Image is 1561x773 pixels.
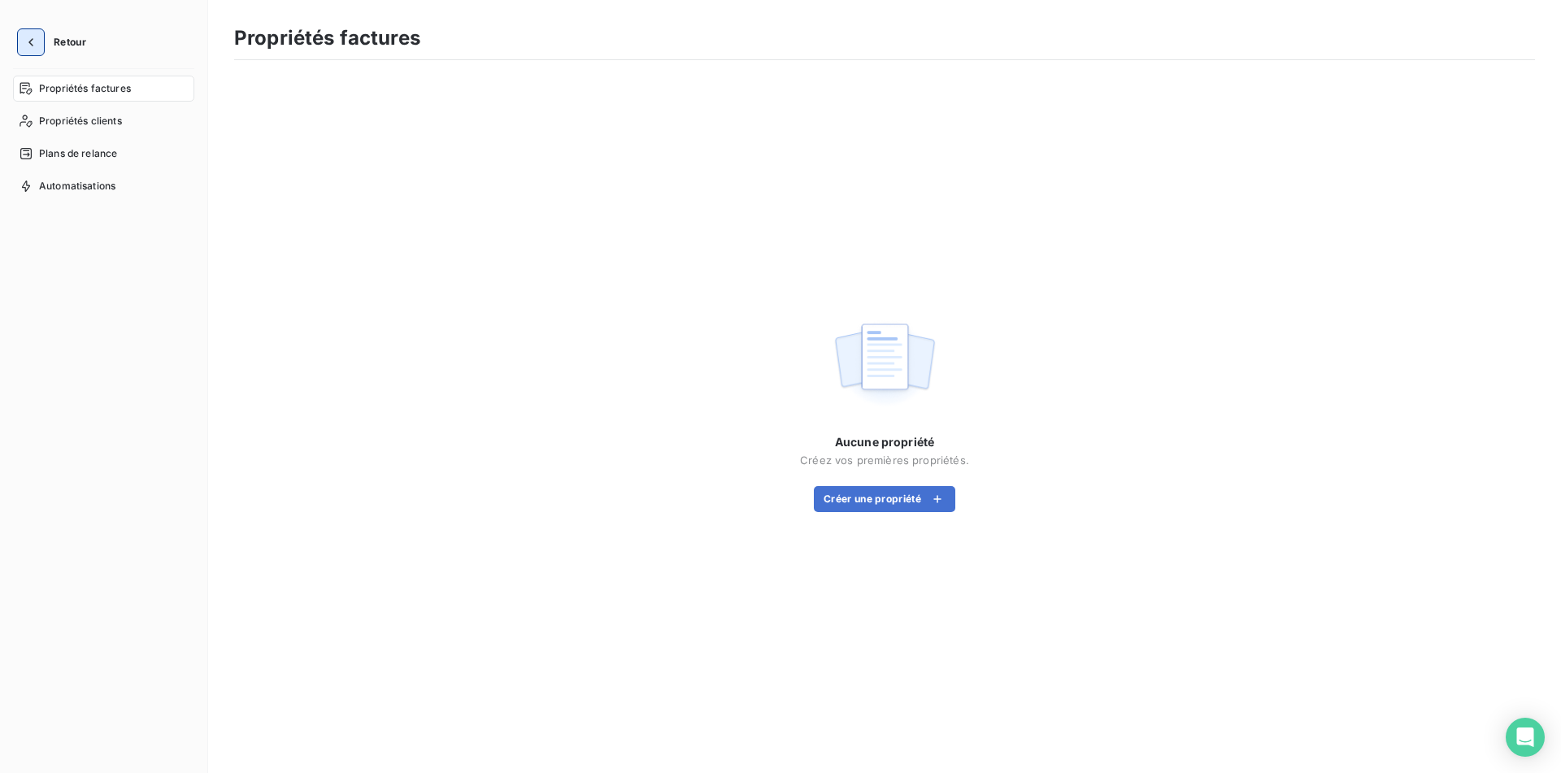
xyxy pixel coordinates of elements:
a: Propriétés clients [13,108,194,134]
span: Aucune propriété [835,434,934,450]
img: empty state [833,315,937,415]
span: Propriétés clients [39,114,122,128]
div: Open Intercom Messenger [1506,718,1545,757]
span: Retour [54,37,86,47]
button: Créer une propriété [814,486,955,512]
span: Créez vos premières propriétés. [800,454,969,467]
span: Plans de relance [39,146,117,161]
a: Automatisations [13,173,194,199]
span: Propriétés factures [39,81,131,96]
h3: Propriétés factures [234,24,420,53]
a: Plans de relance [13,141,194,167]
button: Retour [13,29,99,55]
span: Automatisations [39,179,115,193]
a: Propriétés factures [13,76,194,102]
